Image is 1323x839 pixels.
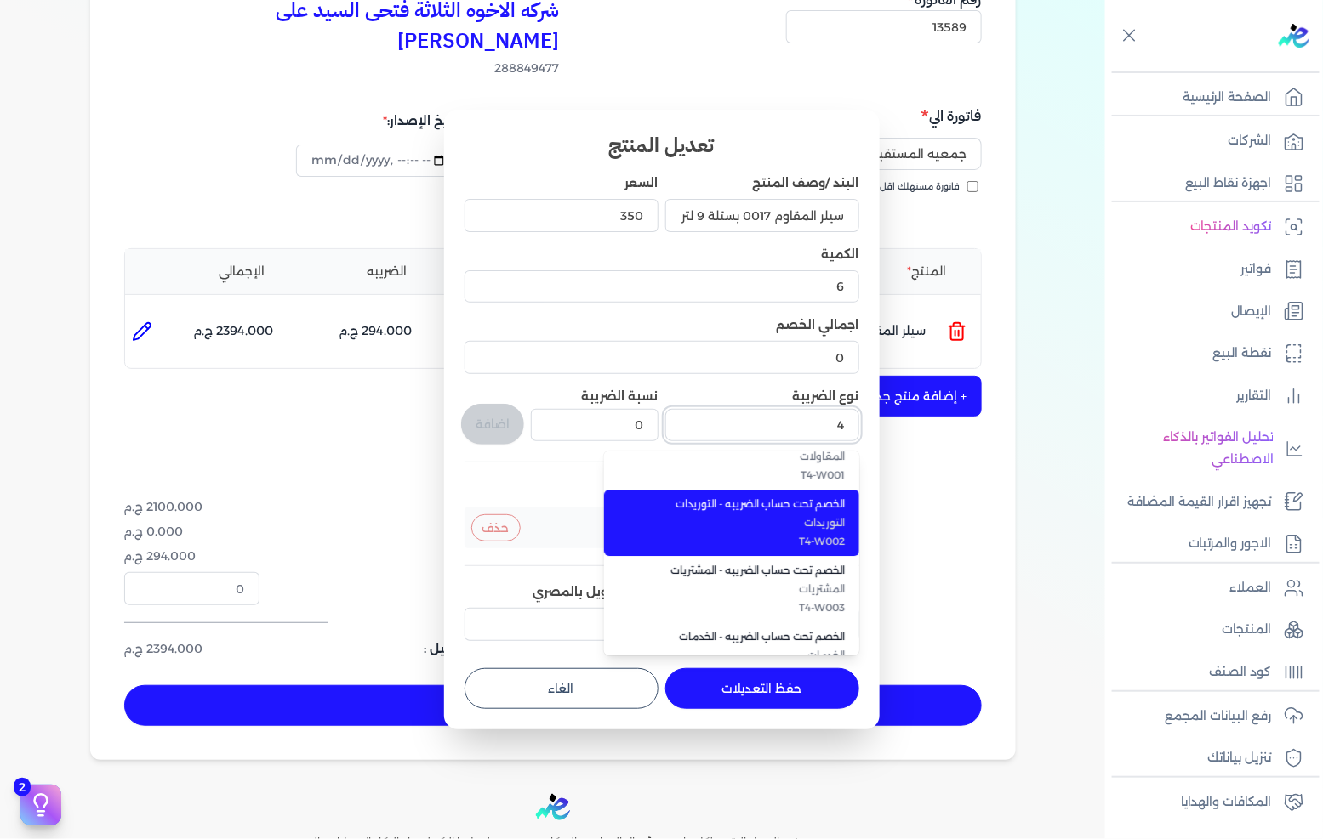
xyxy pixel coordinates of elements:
[465,270,859,303] input: الكمية
[465,476,859,501] h4: الضرائب المضافة:
[533,584,659,599] label: سعر التحويل بالمصري
[465,199,659,231] input: السعر
[465,130,859,161] h3: تعديل المنتج
[471,514,521,541] button: حذف
[604,451,859,655] ul: اختر نوع الضريبة
[638,581,846,597] span: المشتريات
[625,175,659,190] label: السعر
[665,199,859,231] input: البند /وصف المنتج
[638,534,846,549] span: T4-W002
[638,600,846,615] span: T4-W003
[665,409,859,441] input: اختر نوع الضريبة
[638,648,846,663] span: الخدمات
[665,668,859,709] button: حفظ التعديلات
[777,317,859,332] label: اجمالي الخصم
[638,629,846,644] span: الخصم تحت حساب الضريبه - الخدمات
[582,388,659,404] label: نسبة الضريبة
[638,449,846,464] span: المقاولات
[531,409,658,441] input: نسبة الضريبة
[465,608,659,640] input: سعر التحويل بالمصري
[638,515,846,530] span: التوريدات
[465,668,659,709] button: الغاء
[465,341,859,373] input: اجمالي الخصم
[665,388,859,405] label: نوع الضريبة
[638,496,846,512] span: الخصم تحت حساب الضريبه - التوريدات
[753,175,859,190] label: البند /وصف المنتج
[638,563,846,578] span: الخصم تحت حساب الضريبه - المشتريات
[665,409,859,448] button: اختر نوع الضريبة
[822,247,859,262] label: الكمية
[638,468,846,483] span: T4-W001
